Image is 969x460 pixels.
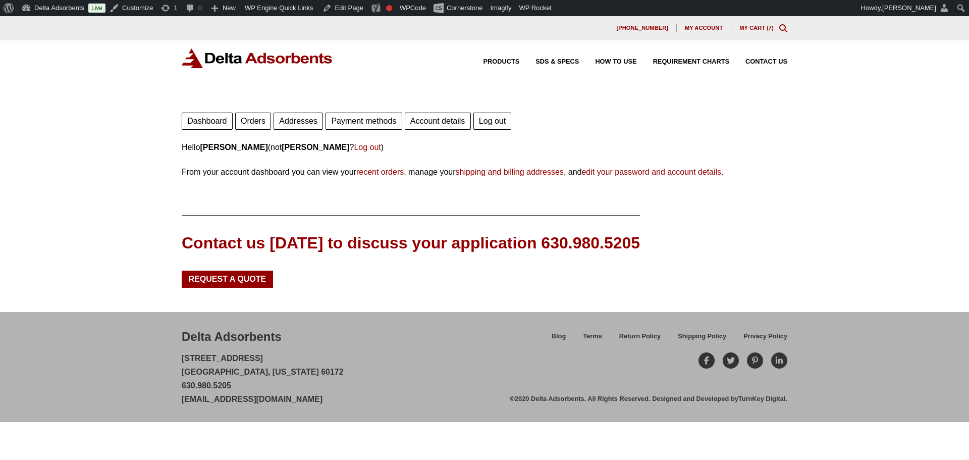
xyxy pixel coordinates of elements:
[282,143,349,151] strong: [PERSON_NAME]
[182,140,787,154] p: Hello (not ? )
[354,143,381,151] a: Log out
[182,113,233,130] a: Dashboard
[678,333,726,340] span: Shipping Policy
[182,165,787,179] p: From your account dashboard you can view your , manage your , and .
[743,333,787,340] span: Privacy Policy
[386,5,392,11] div: Focus keyphrase not set
[182,395,322,403] a: [EMAIL_ADDRESS][DOMAIN_NAME]
[685,25,723,31] span: My account
[182,232,640,254] div: Contact us [DATE] to discuss your application 630.980.5205
[579,59,636,65] a: How to Use
[677,24,731,32] a: My account
[653,59,729,65] span: Requirement Charts
[510,394,787,403] div: ©2020 Delta Adsorbents. All Rights Reserved. Designed and Developed by .
[608,24,677,32] a: [PHONE_NUMBER]
[616,25,668,31] span: [PHONE_NUMBER]
[738,395,786,402] a: TurnKey Digital
[739,25,774,31] a: My Cart (7)
[189,275,266,283] span: Request a Quote
[637,59,729,65] a: Requirement Charts
[182,110,787,130] nav: Account pages
[405,113,471,130] a: Account details
[619,333,661,340] span: Return Policy
[467,59,520,65] a: Products
[769,25,772,31] span: 7
[88,4,105,13] a: Live
[735,331,787,348] a: Privacy Policy
[483,59,520,65] span: Products
[669,331,735,348] a: Shipping Policy
[595,59,636,65] span: How to Use
[356,168,404,176] a: recent orders
[543,331,574,348] a: Blog
[574,331,610,348] a: Terms
[182,271,273,288] a: Request a Quote
[611,331,670,348] a: Return Policy
[274,113,323,130] a: Addresses
[745,59,787,65] span: Contact Us
[519,59,579,65] a: SDS & SPECS
[729,59,787,65] a: Contact Us
[473,113,512,130] a: Log out
[882,4,936,12] span: [PERSON_NAME]
[326,113,402,130] a: Payment methods
[235,113,271,130] a: Orders
[583,333,602,340] span: Terms
[182,328,282,345] div: Delta Adsorbents
[552,333,566,340] span: Blog
[535,59,579,65] span: SDS & SPECS
[456,168,564,176] a: shipping and billing addresses
[182,48,333,68] img: Delta Adsorbents
[182,351,344,406] p: [STREET_ADDRESS] [GEOGRAPHIC_DATA], [US_STATE] 60172 630.980.5205
[200,143,267,151] strong: [PERSON_NAME]
[779,24,787,32] div: Toggle Modal Content
[581,168,721,176] a: edit your password and account details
